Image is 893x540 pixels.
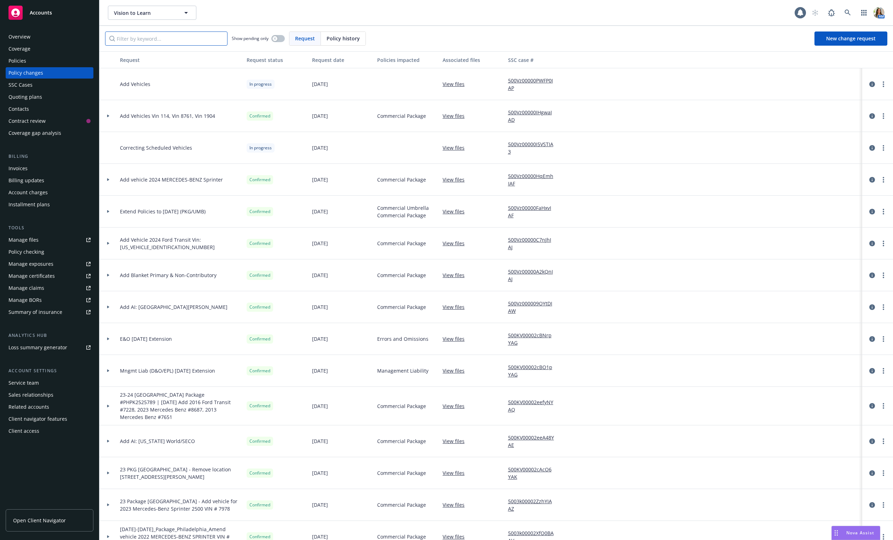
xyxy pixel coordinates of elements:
[443,80,470,88] a: View files
[443,208,470,215] a: View files
[508,204,560,219] a: 500Vz00000FaHxvIAF
[8,55,26,67] div: Policies
[312,144,328,151] span: [DATE]
[505,51,563,68] button: SSC case #
[868,80,876,88] a: circleInformation
[879,176,888,184] a: more
[377,204,429,212] span: Commercial Umbrella
[6,91,93,103] a: Quoting plans
[8,187,48,198] div: Account charges
[443,240,470,247] a: View files
[814,31,887,46] a: New change request
[868,239,876,248] a: circleInformation
[232,35,269,41] span: Show pending only
[508,172,560,187] a: 500Vz00000HqEmhIAF
[8,115,46,127] div: Contract review
[120,236,241,251] span: Add Vehicle 2024 Ford Transit Vin: [US_VEHICLE_IDENTIFICATION_NUMBER]
[879,144,888,152] a: more
[312,367,328,374] span: [DATE]
[8,342,67,353] div: Loss summary generator
[6,187,93,198] a: Account charges
[6,79,93,91] a: SSC Cases
[327,35,360,42] span: Policy history
[6,367,93,374] div: Account settings
[879,112,888,120] a: more
[249,177,270,183] span: Confirmed
[8,234,39,246] div: Manage files
[312,80,328,88] span: [DATE]
[826,35,876,42] span: New change request
[6,55,93,67] a: Policies
[99,132,117,164] div: Toggle Row Expanded
[6,153,93,160] div: Billing
[99,259,117,291] div: Toggle Row Expanded
[8,67,43,79] div: Policy changes
[508,363,560,378] a: 500KV00002cBO1pYAG
[312,271,328,279] span: [DATE]
[120,80,150,88] span: Add Vehicles
[868,402,876,410] a: circleInformation
[99,387,117,425] div: Toggle Row Expanded
[8,246,44,258] div: Policy checking
[508,109,560,123] a: 500Vz00000IHgwaIAD
[8,377,39,389] div: Service team
[508,268,560,283] a: 500Vz00000A2kQnIAJ
[879,80,888,88] a: more
[312,335,328,343] span: [DATE]
[508,498,560,512] a: 5003k00002ZzhYIAAZ
[249,438,270,444] span: Confirmed
[377,469,426,477] span: Commercial Package
[120,391,241,421] span: 23-24 [GEOGRAPHIC_DATA] Package #PHPK2525789 | [DATE] Add 2016 Ford Transit #7228, 2023 Mercedes ...
[249,368,270,374] span: Confirmed
[6,43,93,54] a: Coverage
[99,164,117,196] div: Toggle Row Expanded
[8,43,30,54] div: Coverage
[13,517,66,524] span: Open Client Navigator
[105,31,227,46] input: Filter by keyword...
[868,367,876,375] a: circleInformation
[508,236,560,251] a: 500Vz00000C7nJhIAJ
[8,127,61,139] div: Coverage gap analysis
[879,501,888,509] a: more
[808,6,822,20] a: Start snowing
[6,199,93,210] a: Installment plans
[6,175,93,186] a: Billing updates
[508,77,560,92] a: 500Vz00000PWFP0IAP
[312,469,328,477] span: [DATE]
[120,144,192,151] span: Correcting Scheduled Vehicles
[6,258,93,270] a: Manage exposures
[114,9,175,17] span: Vision to Learn
[6,332,93,339] div: Analytics hub
[508,466,560,481] a: 500KV00002cAcO6YAK
[377,240,426,247] span: Commercial Package
[8,79,33,91] div: SSC Cases
[879,469,888,477] a: more
[8,425,39,437] div: Client access
[377,501,426,509] span: Commercial Package
[249,113,270,119] span: Confirmed
[868,335,876,343] a: circleInformation
[443,437,470,445] a: View files
[879,303,888,311] a: more
[868,501,876,509] a: circleInformation
[8,91,42,103] div: Quoting plans
[6,246,93,258] a: Policy checking
[249,534,270,540] span: Confirmed
[249,145,272,151] span: In progress
[312,303,328,311] span: [DATE]
[508,398,560,413] a: 500KV00002eefyNYAQ
[508,140,560,155] a: 500Vz00000I5VSTIA3
[120,56,241,64] div: Request
[6,31,93,42] a: Overview
[824,6,839,20] a: Report a Bug
[508,434,560,449] a: 500KV00002eeA48YAE
[99,489,117,521] div: Toggle Row Expanded
[6,294,93,306] a: Manage BORs
[841,6,855,20] a: Search
[6,127,93,139] a: Coverage gap analysis
[6,377,93,389] a: Service team
[6,115,93,127] a: Contract review
[377,437,426,445] span: Commercial Package
[8,282,44,294] div: Manage claims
